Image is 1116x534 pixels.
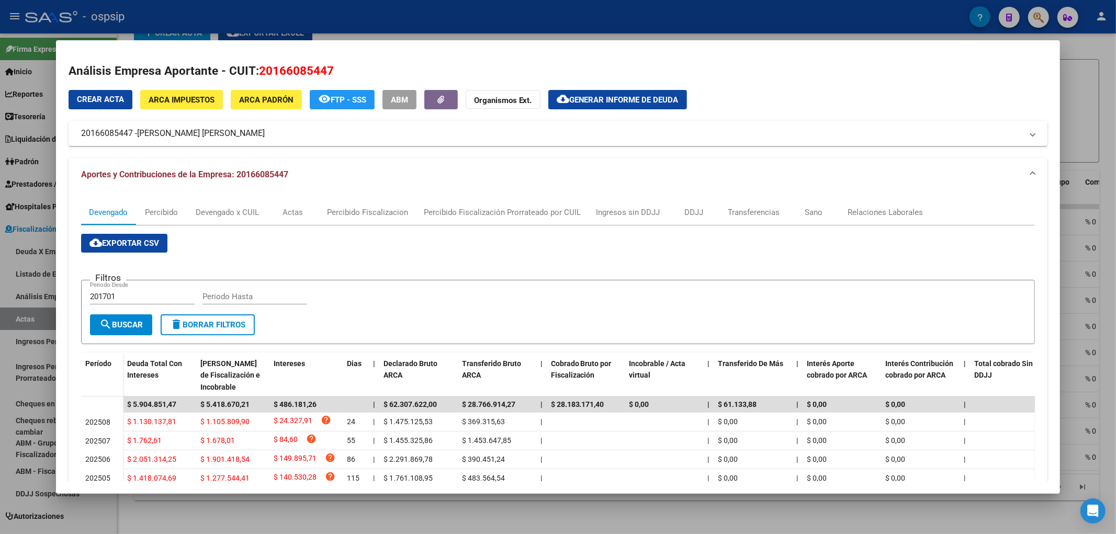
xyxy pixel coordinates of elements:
span: | [373,417,375,426]
datatable-header-cell: Deuda Bruta Neto de Fiscalización e Incobrable [196,353,269,399]
span: $ 0,00 [807,474,827,482]
span: Deuda Total Con Intereses [127,359,182,380]
span: 86 [347,455,355,463]
span: | [964,474,966,482]
span: $ 486.181,26 [274,400,317,408]
span: | [708,436,709,445]
mat-icon: remove_red_eye [318,93,331,105]
span: | [964,417,966,426]
span: $ 1.678,01 [200,436,235,445]
span: 202507 [85,437,110,445]
span: Dias [347,359,362,368]
span: | [373,436,375,445]
span: $ 0,00 [718,436,738,445]
span: $ 62.307.622,00 [384,400,437,408]
span: $ 5.418.670,21 [200,400,250,408]
strong: Organismos Ext. [474,96,532,105]
span: | [964,455,966,463]
button: ABM [382,90,416,109]
button: Crear Acta [69,90,132,109]
datatable-header-cell: Total cobrado Sin DDJJ [971,353,1049,399]
span: $ 0,00 [886,436,906,445]
div: Percibido Fiscalización Prorrateado por CUIL [424,207,581,218]
span: $ 2.051.314,25 [127,455,176,463]
datatable-header-cell: | [536,353,547,399]
button: FTP - SSS [310,90,375,109]
datatable-header-cell: | [704,353,714,399]
span: | [797,455,798,463]
span: | [708,359,710,368]
span: $ 1.418.074,69 [127,474,176,482]
button: Buscar [90,314,152,335]
span: $ 369.315,63 [462,417,505,426]
span: [PERSON_NAME] de Fiscalización e Incobrable [200,359,260,392]
span: Crear Acta [77,95,124,104]
span: | [540,455,542,463]
span: | [373,400,375,408]
span: | [373,474,375,482]
span: Aportes y Contribuciones de la Empresa: 20166085447 [81,169,288,179]
div: Actas [283,207,303,218]
span: $ 0,00 [807,400,827,408]
datatable-header-cell: Declarado Bruto ARCA [379,353,458,399]
span: $ 28.183.171,40 [551,400,604,408]
span: $ 0,00 [886,474,906,482]
span: $ 1.901.418,54 [200,455,250,463]
span: | [708,400,710,408]
span: | [797,400,799,408]
span: $ 0,00 [807,455,827,463]
span: $ 1.453.647,85 [462,436,511,445]
span: $ 84,60 [274,434,298,448]
span: Total cobrado Sin DDJJ [975,359,1033,380]
datatable-header-cell: Intereses [269,353,343,399]
datatable-header-cell: | [960,353,971,399]
button: Exportar CSV [81,234,167,253]
span: | [708,417,709,426]
div: Relaciones Laborales [848,207,923,218]
span: $ 1.455.325,86 [384,436,433,445]
span: | [708,455,709,463]
div: DDJJ [685,207,704,218]
span: $ 0,00 [886,417,906,426]
mat-panel-title: 20166085447 - [81,127,1023,140]
span: $ 0,00 [718,474,738,482]
button: ARCA Impuestos [140,90,223,109]
span: $ 0,00 [718,455,738,463]
span: $ 24.327,91 [274,415,312,429]
span: Transferido Bruto ARCA [462,359,521,380]
span: | [797,436,798,445]
span: $ 1.762,61 [127,436,162,445]
span: Incobrable / Acta virtual [629,359,686,380]
datatable-header-cell: Incobrable / Acta virtual [625,353,704,399]
datatable-header-cell: Cobrado Bruto por Fiscalización [547,353,625,399]
div: Open Intercom Messenger [1080,498,1106,524]
span: $ 1.475.125,53 [384,417,433,426]
datatable-header-cell: Dias [343,353,369,399]
span: $ 1.761.108,95 [384,474,433,482]
span: Interés Aporte cobrado por ARCA [807,359,867,380]
span: $ 390.451,24 [462,455,505,463]
span: | [708,474,709,482]
i: help [325,471,335,482]
span: Buscar [99,320,143,330]
span: 20166085447 [259,64,334,77]
mat-icon: cloud_download [89,236,102,249]
span: FTP - SSS [331,95,366,105]
mat-expansion-panel-header: Aportes y Contribuciones de la Empresa: 20166085447 [69,158,1048,191]
button: Borrar Filtros [161,314,255,335]
span: ARCA Padrón [239,95,294,105]
span: Transferido De Más [718,359,784,368]
mat-icon: delete [170,318,183,331]
span: | [797,359,799,368]
span: $ 0,00 [886,400,906,408]
datatable-header-cell: Período [81,353,123,396]
span: 55 [347,436,355,445]
span: $ 140.530,28 [274,471,317,485]
span: 202506 [85,455,110,463]
span: | [797,417,798,426]
span: $ 149.895,71 [274,452,317,467]
div: Ingresos sin DDJJ [596,207,660,218]
span: Borrar Filtros [170,320,245,330]
span: $ 28.766.914,27 [462,400,515,408]
span: Declarado Bruto ARCA [384,359,437,380]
